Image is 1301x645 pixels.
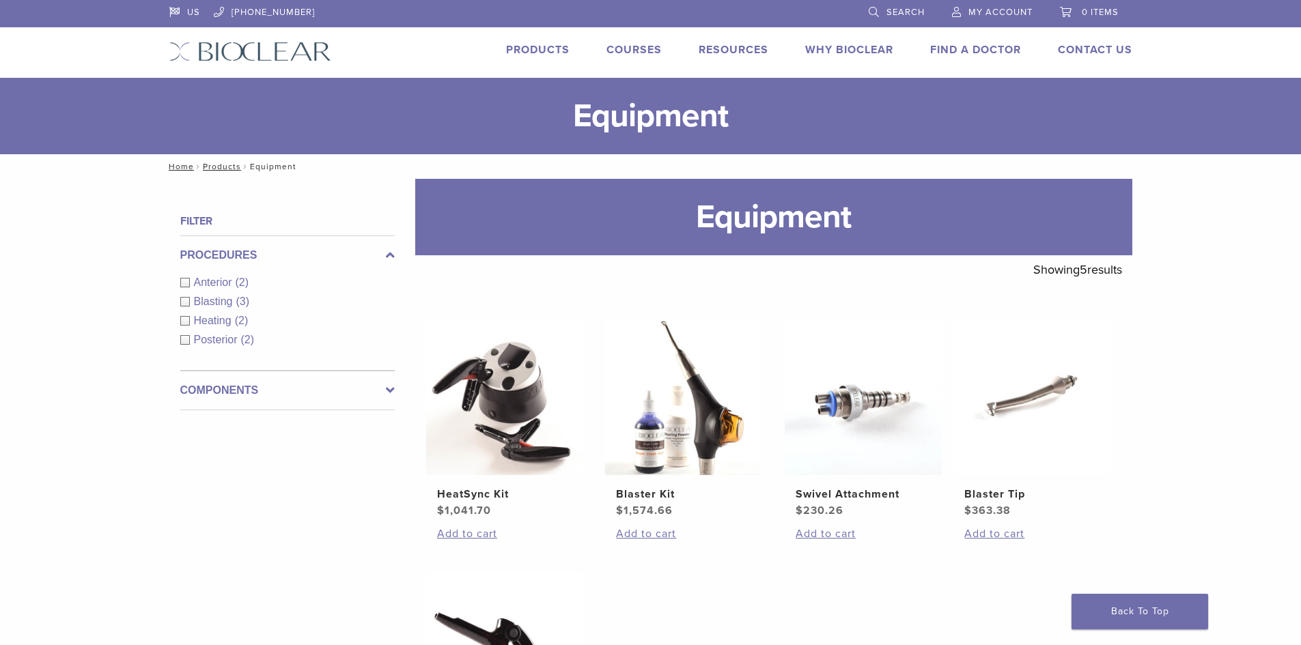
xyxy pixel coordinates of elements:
[886,7,925,18] span: Search
[953,318,1110,475] img: Blaster Tip
[165,162,194,171] a: Home
[604,318,764,519] a: Blaster KitBlaster Kit $1,574.66
[506,43,570,57] a: Products
[785,318,942,475] img: Swivel Attachment
[953,318,1112,519] a: Blaster TipBlaster Tip $363.38
[241,163,250,170] span: /
[180,213,395,229] h4: Filter
[796,526,931,542] a: Add to cart: “Swivel Attachment”
[805,43,893,57] a: Why Bioclear
[236,296,249,307] span: (3)
[426,318,583,475] img: HeatSync Kit
[194,163,203,170] span: /
[964,486,1100,502] h2: Blaster Tip
[1080,262,1087,277] span: 5
[236,276,249,288] span: (2)
[1072,594,1208,629] a: Back To Top
[159,154,1143,179] nav: Equipment
[437,526,572,542] a: Add to cart: “HeatSync Kit”
[415,179,1132,255] h1: Equipment
[203,162,241,171] a: Products
[964,504,1011,517] bdi: 363.38
[616,504,624,517] span: $
[194,315,235,326] span: Heating
[1082,7,1119,18] span: 0 items
[437,486,572,502] h2: HeatSync Kit
[784,318,943,519] a: Swivel AttachmentSwivel Attachment $230.26
[437,504,445,517] span: $
[437,504,491,517] bdi: 1,041.70
[796,486,931,502] h2: Swivel Attachment
[194,276,236,288] span: Anterior
[235,315,249,326] span: (2)
[796,504,843,517] bdi: 230.26
[241,334,255,345] span: (2)
[1058,43,1132,57] a: Contact Us
[606,43,662,57] a: Courses
[616,486,751,502] h2: Blaster Kit
[699,43,768,57] a: Resources
[194,296,236,307] span: Blasting
[1033,255,1122,284] p: Showing results
[796,504,803,517] span: $
[968,7,1033,18] span: My Account
[964,504,972,517] span: $
[616,504,673,517] bdi: 1,574.66
[605,318,762,475] img: Blaster Kit
[616,526,751,542] a: Add to cart: “Blaster Kit”
[180,247,395,263] label: Procedures
[180,382,395,399] label: Components
[169,42,331,61] img: Bioclear
[194,334,241,345] span: Posterior
[425,318,585,519] a: HeatSync KitHeatSync Kit $1,041.70
[964,526,1100,542] a: Add to cart: “Blaster Tip”
[930,43,1021,57] a: Find A Doctor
